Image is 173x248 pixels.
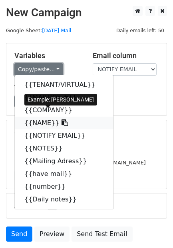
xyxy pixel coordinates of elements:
h2: New Campaign [6,6,167,20]
a: Daily emails left: 50 [113,27,167,33]
a: Send [6,227,32,242]
a: {{NOTES}} [15,142,113,155]
a: {{NAME}} [15,117,113,129]
a: {{TENANT/VIRTUAL}} [15,78,113,91]
div: Example: [PERSON_NAME] [24,94,97,105]
span: Daily emails left: 50 [113,26,167,35]
a: {{NOTIFY EMAIL}} [15,129,113,142]
a: {{have mail}} [15,168,113,180]
a: Send Test Email [72,227,132,242]
a: {{MAILBOX #}} [15,91,113,104]
a: {{COMPANY}} [15,104,113,117]
a: {{number}} [15,180,113,193]
h5: Variables [14,51,81,60]
small: [EMAIL_ADDRESS][PERSON_NAME][DOMAIN_NAME] [14,160,146,166]
small: Google Sheet: [6,27,71,33]
a: Preview [34,227,70,242]
h5: Email column [93,51,159,60]
a: [DATE] Mail [42,27,71,33]
a: Copy/paste... [14,63,63,76]
iframe: Chat Widget [133,210,173,248]
a: {{Mailing Adress}} [15,155,113,168]
a: {{Daily notes}} [15,193,113,206]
